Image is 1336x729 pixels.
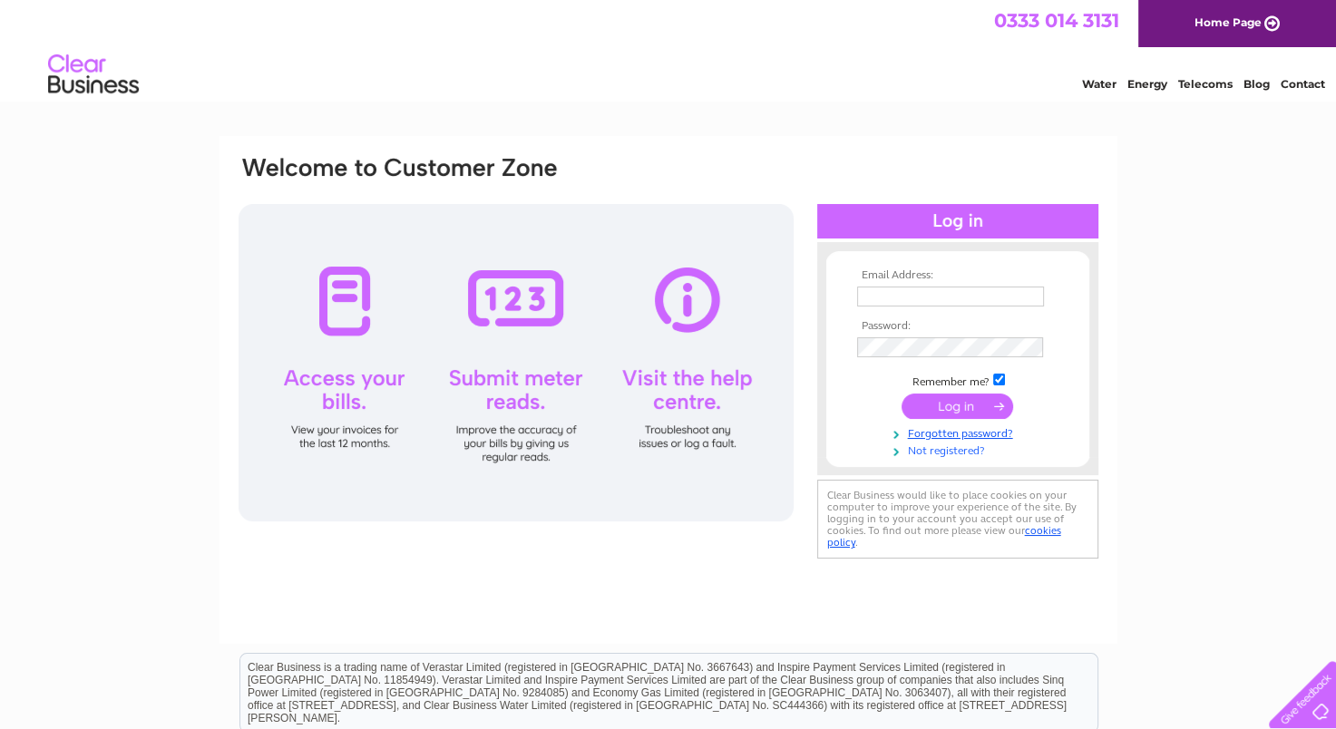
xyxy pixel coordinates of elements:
[994,9,1119,32] a: 0333 014 3131
[857,423,1063,441] a: Forgotten password?
[1127,77,1167,91] a: Energy
[853,320,1063,333] th: Password:
[902,394,1013,419] input: Submit
[857,441,1063,458] a: Not registered?
[1281,77,1325,91] a: Contact
[1082,77,1117,91] a: Water
[817,480,1098,559] div: Clear Business would like to place cookies on your computer to improve your experience of the sit...
[853,371,1063,389] td: Remember me?
[1243,77,1270,91] a: Blog
[827,524,1061,549] a: cookies policy
[853,269,1063,282] th: Email Address:
[1178,77,1233,91] a: Telecoms
[47,47,140,102] img: logo.png
[240,10,1097,88] div: Clear Business is a trading name of Verastar Limited (registered in [GEOGRAPHIC_DATA] No. 3667643...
